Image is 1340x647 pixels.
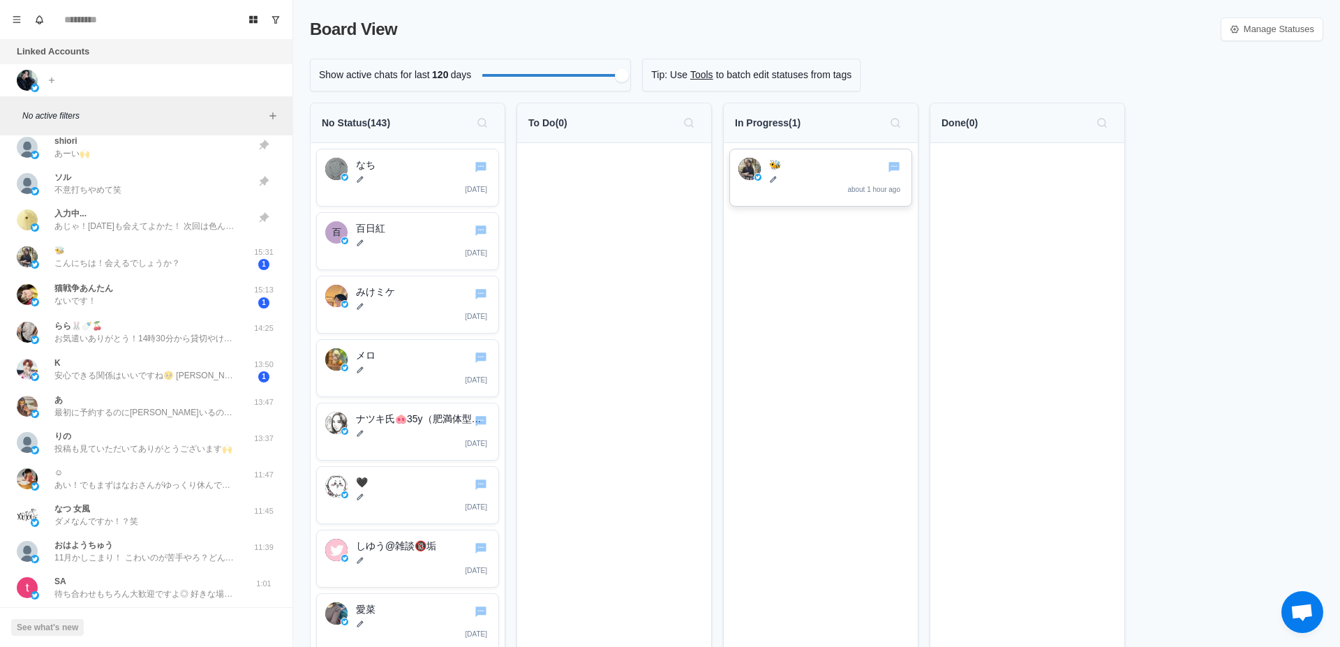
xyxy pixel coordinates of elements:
[341,301,348,308] img: twitter
[54,332,236,345] p: お気遣いありがとう！14時30分から貸切やけんまだギリ大丈夫やった笑 ららさん心配やったけん勝手に返したかったから気にせんで🙌 また[DATE]ー！
[319,68,430,82] p: Show active chats for last
[466,248,487,258] p: [DATE]
[54,207,87,220] p: 入力中...
[31,84,39,92] img: picture
[17,432,38,453] img: picture
[310,17,397,42] p: Board View
[242,8,265,31] button: Board View
[316,212,499,270] div: Go to chat百日紅twitter百日紅[DATE]
[31,298,39,306] img: picture
[341,364,348,371] img: twitter
[316,149,499,207] div: Go to chatなちtwitterなち[DATE]
[473,477,489,492] button: Go to chat
[473,350,489,365] button: Go to chat
[729,149,912,207] div: Go to chat🐝twitter🐝about 1 hour ago
[265,107,281,124] button: Add filters
[356,412,490,426] p: ナツキ氏🐽35y（肥満体型界隈）
[466,565,487,576] p: [DATE]
[473,159,489,174] button: Go to chat
[246,505,281,517] p: 11:45
[54,466,63,479] p: ☺︎
[54,394,63,406] p: あ
[31,260,39,269] img: picture
[466,375,487,385] p: [DATE]
[325,348,348,371] img: メロ
[316,530,499,588] div: Go to chatしゆう@雑談🔞垢twitterしゆう@雑談🔞垢[DATE]
[54,479,236,491] p: あい！でもまずはなおさんがゆっくり休んでくださいね！！
[332,221,341,244] div: 百日紅
[430,68,451,82] span: 120
[884,112,907,134] button: Search
[54,244,65,257] p: 🐝
[341,555,348,562] img: twitter
[258,297,269,308] span: 1
[54,135,77,147] p: shiori
[451,68,472,82] p: days
[754,174,761,181] img: twitter
[17,322,38,343] img: picture
[473,540,489,556] button: Go to chat
[738,158,761,180] img: 🐝
[316,339,499,397] div: Go to chatメロtwitterメロ[DATE]
[341,618,348,625] img: twitter
[322,116,390,131] p: No Status ( 143 )
[886,159,902,174] button: Go to chat
[356,348,490,363] p: メロ
[31,151,39,159] img: picture
[690,68,713,82] a: Tools
[246,433,281,445] p: 13:37
[54,551,236,564] p: 11月かしこまり！ こわいのが苦手やろ？どんなことしたい？
[341,428,348,435] img: twitter
[31,410,39,418] img: picture
[17,246,38,267] img: picture
[473,223,489,238] button: Go to chat
[651,68,687,82] p: Tip: Use
[17,137,38,158] img: picture
[1281,591,1323,633] div: チャットを開く
[325,539,348,561] img: しゆう@雑談🔞垢
[28,8,50,31] button: Notifications
[325,475,348,498] img: 🖤
[17,45,89,59] p: Linked Accounts
[17,359,38,380] img: picture
[54,515,138,528] p: ダメなんですか！？笑
[769,158,903,172] p: 🐝
[246,396,281,408] p: 13:47
[54,282,113,295] p: 猫戦争あんたん
[316,403,499,461] div: Go to chatナツキ氏🐽35y（肥満体型界隈）twitterナツキ氏🐽35y（肥満体型界隈）[DATE]
[325,285,348,307] img: みけミケ
[473,413,489,429] button: Go to chat
[54,575,66,588] p: SA
[466,629,487,639] p: [DATE]
[325,158,348,180] img: なち
[31,482,39,491] img: picture
[17,468,38,489] img: picture
[258,259,269,270] span: 1
[615,68,629,82] div: Filter by activity days
[6,8,28,31] button: Menu
[258,371,269,382] span: 1
[341,491,348,498] img: twitter
[466,311,487,322] p: [DATE]
[246,246,281,258] p: 15:31
[325,602,348,625] img: 愛菜
[528,116,567,131] p: To Do ( 0 )
[341,174,348,181] img: twitter
[17,284,38,305] img: picture
[246,359,281,371] p: 13:50
[17,173,38,194] img: picture
[31,519,39,527] img: picture
[17,577,38,598] img: picture
[1221,17,1323,41] a: Manage Statuses
[735,116,801,131] p: In Progress ( 1 )
[1091,112,1113,134] button: Search
[54,588,236,600] p: 待ち合わせもちろん大歓迎ですよ◎ 好きな場所で待ち合わせでもよかですし、最初からホテルが良ければ先にホテル入っていただいて部屋で合流もよくあります🙌 いやほんと全然暇なので[PERSON_NAM...
[473,286,489,302] button: Go to chat
[265,8,287,31] button: Show unread conversations
[471,112,493,134] button: Search
[356,539,490,553] p: しゆう@雑談🔞垢
[473,604,489,619] button: Go to chat
[716,68,852,82] p: to batch edit statuses from tags
[17,541,38,562] img: picture
[246,469,281,481] p: 11:47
